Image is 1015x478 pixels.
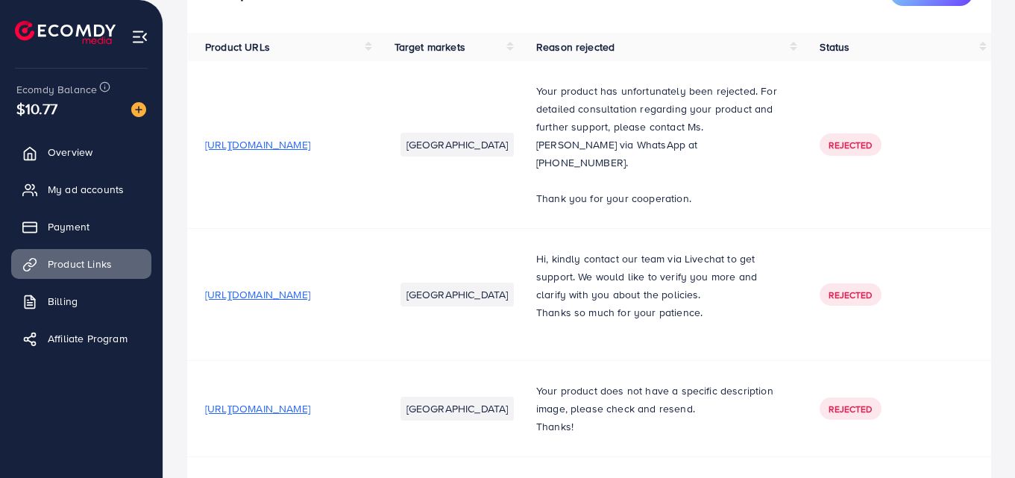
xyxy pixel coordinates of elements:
p: Thanks! [536,418,784,435]
p: Hi, kindly contact our team via Livechat to get support. We would like to verify you more and cla... [536,250,784,304]
span: Overview [48,145,92,160]
a: Affiliate Program [11,324,151,353]
a: Payment [11,212,151,242]
a: Billing [11,286,151,316]
img: logo [15,21,116,44]
li: [GEOGRAPHIC_DATA] [400,283,515,306]
span: [URL][DOMAIN_NAME] [205,287,310,302]
p: Thanks so much for your patience. [536,304,784,321]
span: Billing [48,294,78,309]
span: Rejected [829,403,872,415]
span: Reason rejected [536,40,615,54]
span: Rejected [829,289,872,301]
img: menu [131,28,148,45]
span: Payment [48,219,89,234]
span: [URL][DOMAIN_NAME] [205,401,310,416]
li: [GEOGRAPHIC_DATA] [400,397,515,421]
span: Affiliate Program [48,331,128,346]
a: Product Links [11,249,151,279]
a: My ad accounts [11,174,151,204]
img: image [131,102,146,117]
p: Thank you for your cooperation. [536,189,784,207]
p: Your product has unfortunately been rejected. For detailed consultation regarding your product an... [536,82,784,172]
iframe: Chat [952,411,1004,467]
span: My ad accounts [48,182,124,197]
span: Rejected [829,139,872,151]
span: Ecomdy Balance [16,82,97,97]
p: Your product does not have a specific description image, please check and resend. [536,382,784,418]
span: Product Links [48,257,112,271]
span: $10.77 [16,98,57,119]
span: [URL][DOMAIN_NAME] [205,137,310,152]
a: Overview [11,137,151,167]
li: [GEOGRAPHIC_DATA] [400,133,515,157]
span: Target markets [395,40,465,54]
span: Status [820,40,849,54]
span: Product URLs [205,40,270,54]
